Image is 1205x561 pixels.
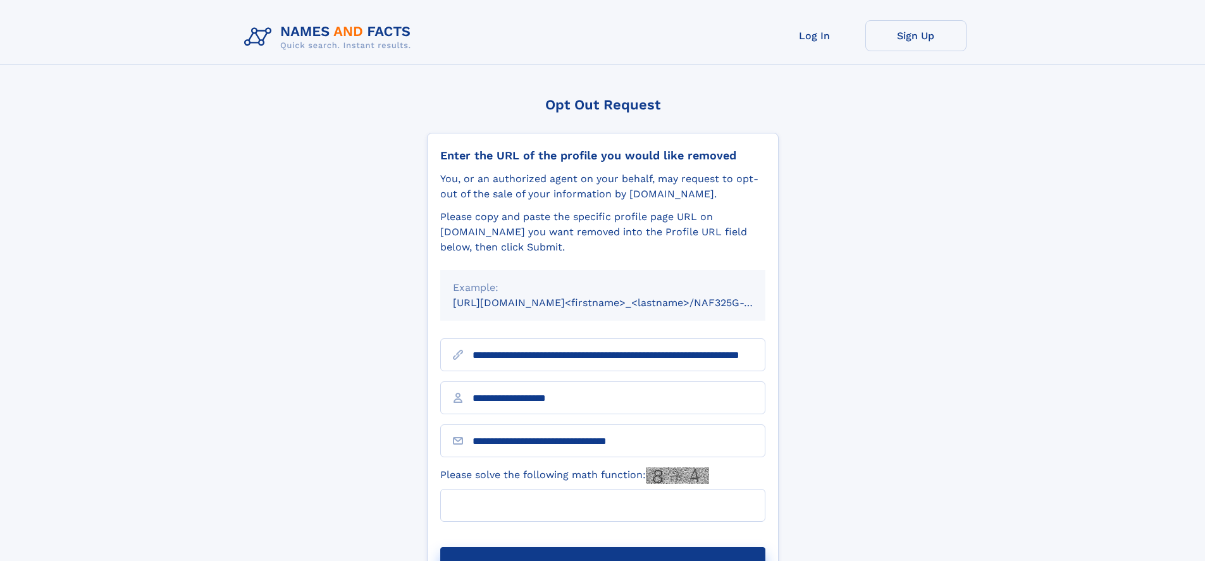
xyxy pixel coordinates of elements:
a: Log In [764,20,865,51]
label: Please solve the following math function: [440,467,709,484]
small: [URL][DOMAIN_NAME]<firstname>_<lastname>/NAF325G-xxxxxxxx [453,297,789,309]
div: Please copy and paste the specific profile page URL on [DOMAIN_NAME] you want removed into the Pr... [440,209,765,255]
a: Sign Up [865,20,967,51]
div: Enter the URL of the profile you would like removed [440,149,765,163]
img: Logo Names and Facts [239,20,421,54]
div: Example: [453,280,753,295]
div: Opt Out Request [427,97,779,113]
div: You, or an authorized agent on your behalf, may request to opt-out of the sale of your informatio... [440,171,765,202]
